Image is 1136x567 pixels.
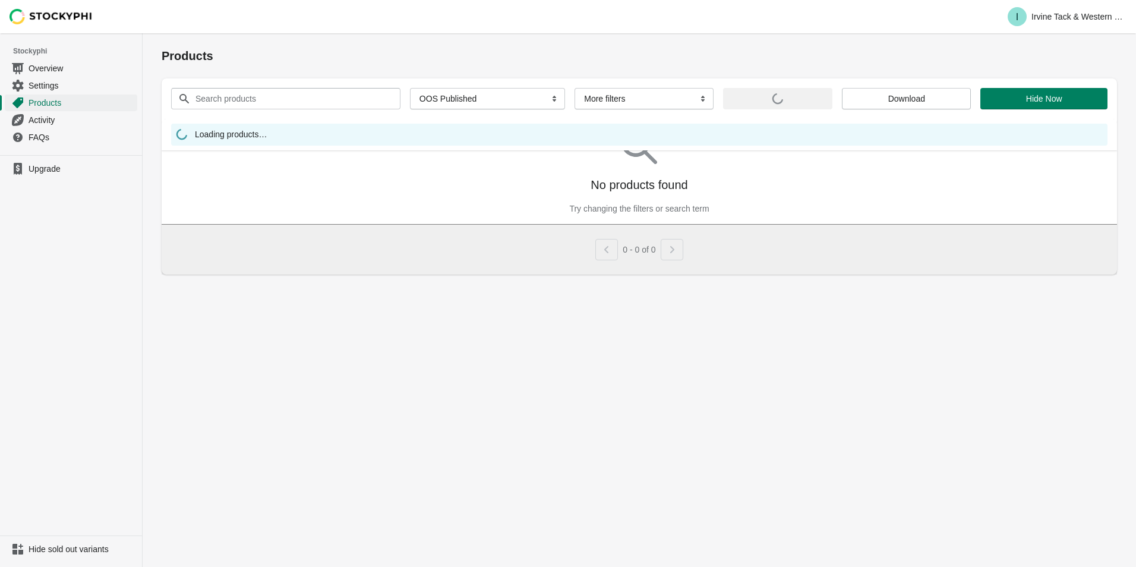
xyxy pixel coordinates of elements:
[5,541,137,557] a: Hide sold out variants
[888,94,925,103] span: Download
[29,131,135,143] span: FAQs
[195,128,267,143] span: Loading products…
[623,245,655,254] span: 0 - 0 of 0
[5,77,137,94] a: Settings
[5,128,137,146] a: FAQs
[29,163,135,175] span: Upgrade
[29,97,135,109] span: Products
[1008,7,1027,26] span: Avatar with initials I
[1026,94,1062,103] span: Hide Now
[5,94,137,111] a: Products
[5,111,137,128] a: Activity
[195,88,379,109] input: Search products
[13,45,142,57] span: Stockyphi
[595,234,683,260] nav: Pagination
[569,203,709,215] p: Try changing the filters or search term
[842,88,971,109] button: Download
[29,62,135,74] span: Overview
[162,48,1117,64] h1: Products
[29,543,135,555] span: Hide sold out variants
[10,9,93,24] img: Stockyphi
[1016,12,1018,22] text: I
[1003,5,1131,29] button: Avatar with initials IIrvine Tack & Western Wear
[5,59,137,77] a: Overview
[591,177,687,193] p: No products found
[1031,12,1126,21] p: Irvine Tack & Western Wear
[29,80,135,92] span: Settings
[980,88,1107,109] button: Hide Now
[5,160,137,177] a: Upgrade
[29,114,135,126] span: Activity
